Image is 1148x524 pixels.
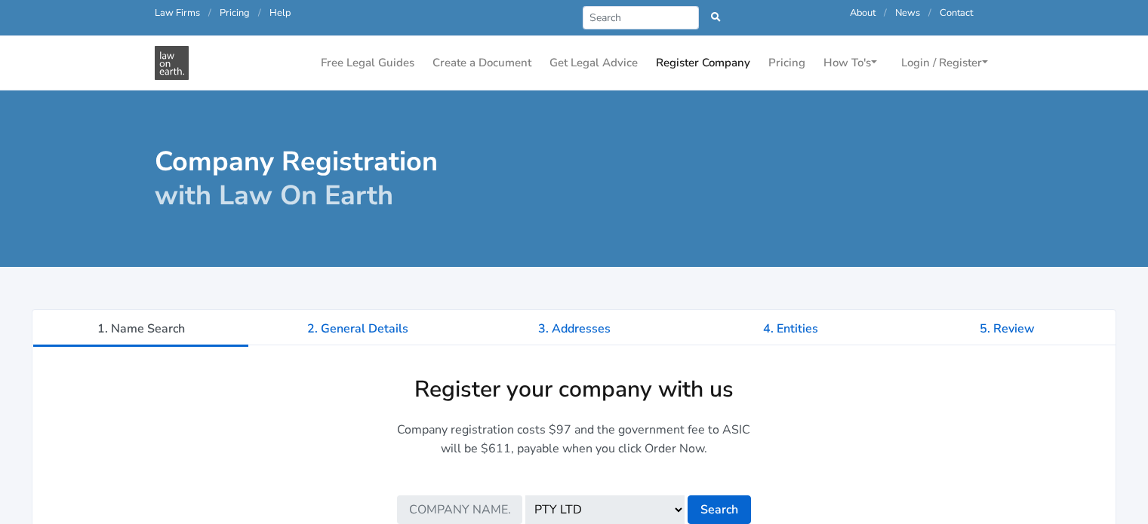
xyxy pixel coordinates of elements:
[884,6,887,20] span: /
[466,310,682,348] a: 3. Addresses
[208,6,211,20] span: /
[249,310,466,348] a: 2. General Details
[220,6,250,20] a: Pricing
[32,310,249,348] a: 1. Name Search
[315,48,420,78] a: Free Legal Guides
[682,310,899,348] a: 4. Entities
[155,145,564,213] h1: Company Registration
[155,177,393,214] span: with Law On Earth
[263,375,885,404] h2: Register your company with us
[155,6,200,20] a: Law Firms
[895,6,920,20] a: News
[940,6,973,20] a: Contact
[397,421,752,459] p: Company registration costs $97 and the government fee to ASIC will be $611, payable when you clic...
[850,6,876,20] a: About
[269,6,291,20] a: Help
[397,495,523,524] input: Company name...
[817,48,883,78] a: How To's
[583,6,700,29] input: Search
[155,46,189,80] img: Company Registration - Name search
[899,310,1116,348] a: 5. Review
[543,48,644,78] a: Get Legal Advice
[650,48,756,78] a: Register Company
[895,48,994,78] a: Login / Register
[928,6,931,20] span: /
[426,48,537,78] a: Create a Document
[258,6,261,20] span: /
[762,48,811,78] a: Pricing
[688,495,751,524] button: Search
